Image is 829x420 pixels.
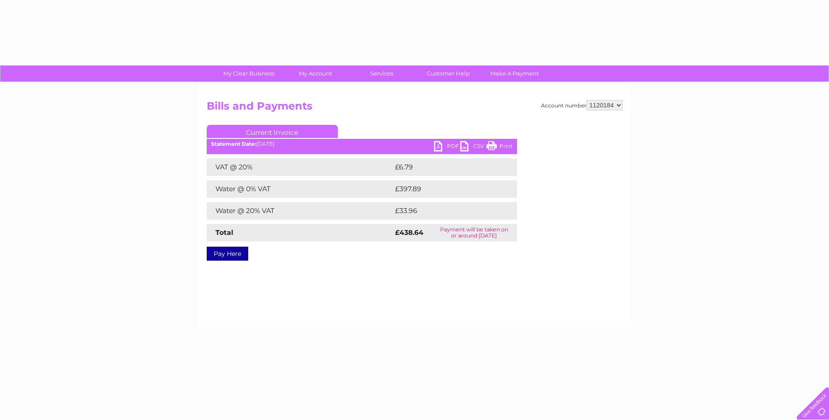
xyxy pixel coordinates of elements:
td: Payment will be taken on or around [DATE] [431,224,517,241]
h2: Bills and Payments [207,100,623,117]
div: [DATE] [207,141,517,147]
a: Pay Here [207,247,248,261]
b: Statement Date: [211,141,256,147]
td: £33.96 [393,202,499,220]
a: My Account [279,65,351,82]
td: Water @ 20% VAT [207,202,393,220]
a: PDF [434,141,460,154]
strong: Total [215,228,233,237]
a: Make A Payment [479,65,551,82]
div: Account number [541,100,623,110]
td: VAT @ 20% [207,158,393,176]
a: Customer Help [412,65,484,82]
td: £397.89 [393,180,502,198]
a: Current Invoice [207,125,338,138]
td: Water @ 0% VAT [207,180,393,198]
a: My Clear Business [213,65,285,82]
a: CSV [460,141,486,154]
a: Services [346,65,418,82]
strong: £438.64 [395,228,423,237]
a: Print [486,141,513,154]
td: £6.79 [393,158,496,176]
